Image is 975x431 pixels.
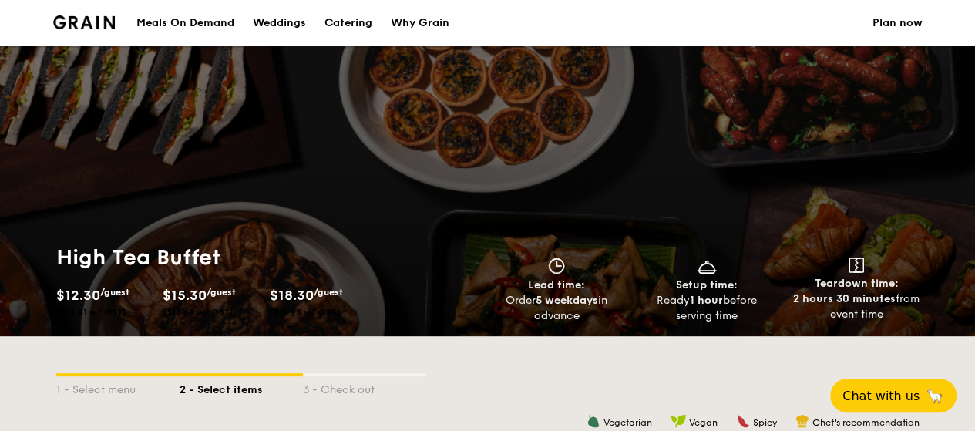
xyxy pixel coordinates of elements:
div: from event time [788,291,926,322]
span: ($19.95 w/ GST) [270,307,341,318]
img: icon-dish.430c3a2e.svg [695,258,718,274]
strong: 2 hours 30 minutes [793,292,896,305]
span: Chef's recommendation [812,417,920,428]
span: $15.30 [163,287,207,304]
span: Setup time: [676,278,738,291]
h1: High Tea Buffet [56,244,482,271]
img: icon-chef-hat.a58ddaea.svg [795,414,809,428]
span: Spicy [753,417,777,428]
span: $12.30 [56,287,100,304]
span: /guest [207,287,236,298]
span: Vegetarian [603,417,652,428]
span: ($16.68 w/ GST) [163,307,234,318]
img: icon-vegetarian.fe4039eb.svg [587,414,600,428]
div: 1 - Select menu [56,376,180,398]
img: icon-vegan.f8ff3823.svg [671,414,686,428]
div: 3 - Check out [303,376,426,398]
span: 🦙 [926,387,944,405]
span: /guest [100,287,129,298]
div: 2 - Select items [180,376,303,398]
button: Chat with us🦙 [830,379,957,412]
img: icon-spicy.37a8142b.svg [736,414,750,428]
div: Ready before serving time [637,293,775,324]
strong: 1 hour [690,294,723,307]
img: icon-clock.2db775ea.svg [545,258,568,274]
span: Vegan [689,417,718,428]
img: icon-teardown.65201eee.svg [849,258,864,273]
strong: 5 weekdays [536,294,598,307]
a: Logotype [53,15,116,29]
img: Grain [53,15,116,29]
span: ($13.41 w/ GST) [56,307,126,318]
span: Teardown time: [815,277,899,290]
span: $18.30 [270,287,314,304]
div: Order in advance [488,293,626,324]
span: Lead time: [528,278,585,291]
span: Chat with us [842,389,920,403]
span: /guest [314,287,343,298]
